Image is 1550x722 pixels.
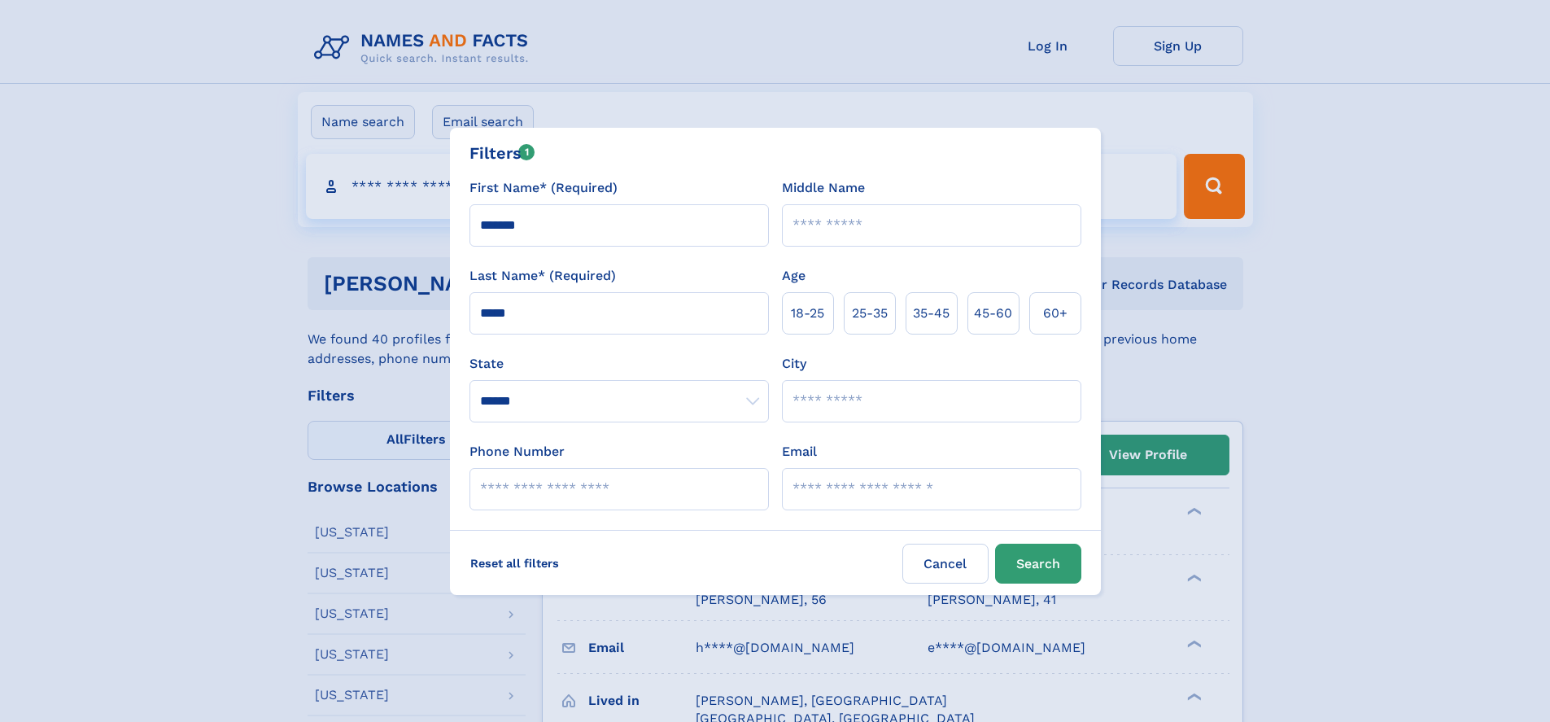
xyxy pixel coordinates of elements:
[782,266,806,286] label: Age
[974,304,1012,323] span: 45‑60
[791,304,824,323] span: 18‑25
[782,178,865,198] label: Middle Name
[460,544,570,583] label: Reset all filters
[469,442,565,462] label: Phone Number
[1043,304,1068,323] span: 60+
[902,544,989,584] label: Cancel
[852,304,888,323] span: 25‑35
[469,141,535,165] div: Filters
[782,442,817,462] label: Email
[469,354,769,374] label: State
[469,178,618,198] label: First Name* (Required)
[782,354,806,374] label: City
[995,544,1081,584] button: Search
[913,304,950,323] span: 35‑45
[469,266,616,286] label: Last Name* (Required)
